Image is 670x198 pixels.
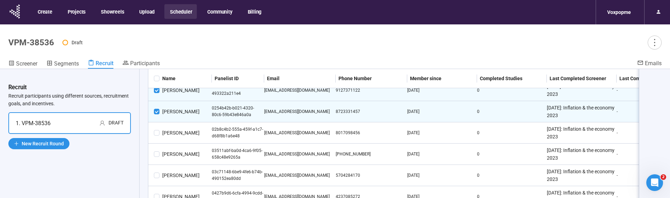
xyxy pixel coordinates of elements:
[477,108,547,115] div: 0
[130,60,160,67] span: Participants
[88,60,113,69] a: Recruit
[159,86,212,94] div: [PERSON_NAME]
[212,126,264,139] div: 02b8c4b2-555a-459f-a1c7-d68f8b1a6e48
[477,69,547,88] th: Completed Studies
[477,172,547,179] div: 0
[122,60,160,68] a: Participants
[159,150,212,158] div: [PERSON_NAME]
[407,130,477,136] div: [DATE]
[212,69,264,88] th: Panelist ID
[264,108,336,115] div: [EMAIL_ADDRESS][DOMAIN_NAME]
[547,104,617,119] div: [DATE]: Inflation & the economy 2023
[164,4,197,19] button: Scheduler
[46,60,79,69] a: Segments
[212,84,264,97] div: 024c119f-237a-487b-91e8-493322a211e4
[650,38,659,47] span: more
[99,120,105,126] span: user
[547,168,617,183] div: [DATE]: Inflation & the economy 2023
[264,69,336,88] th: Email
[8,38,54,47] h1: VPM-38536
[547,146,617,162] div: [DATE]: Inflation & the economy 2023
[8,138,69,149] button: plusNew Recruit Round
[477,151,547,158] div: 0
[547,83,617,98] div: [DATE]: Inflation & the economy 2023
[159,108,212,115] div: [PERSON_NAME]
[336,108,407,115] div: 8723331457
[264,172,336,179] div: [EMAIL_ADDRESS][DOMAIN_NAME]
[648,36,662,49] button: more
[242,4,267,19] button: Billing
[407,151,477,158] div: [DATE]
[32,4,57,19] button: Create
[159,69,212,88] th: Name
[477,87,547,94] div: 0
[336,151,407,158] div: [PHONE_NUMBER]
[264,87,336,94] div: [EMAIL_ADDRESS][DOMAIN_NAME]
[645,60,662,67] span: Emails
[212,147,264,161] div: 03511abf-ba0d-4ca6-9f05-658c48e9265a
[336,172,407,179] div: 5704284170
[22,140,64,147] span: New Recruit Round
[264,151,336,158] div: [EMAIL_ADDRESS][DOMAIN_NAME]
[62,4,90,19] button: Projects
[14,141,19,146] span: plus
[16,119,51,128] div: 1. VPM-38536
[264,130,336,136] div: [EMAIL_ADDRESS][DOMAIN_NAME]
[8,83,27,92] h3: Recruit
[407,108,477,115] div: [DATE]
[637,60,662,68] a: Emails
[547,69,617,88] th: Last Completed Screener
[407,172,477,179] div: [DATE]
[212,105,264,118] div: 0254b42b-b021-4320-80c6-59b43e846a0a
[212,169,264,182] div: 03c71148-6be9-4fe6-b74b-490152ea80dd
[407,87,477,94] div: [DATE]
[407,69,477,88] th: Member since
[477,130,547,136] div: 0
[159,172,212,179] div: [PERSON_NAME]
[8,60,37,69] a: Screener
[336,130,407,136] div: 8017098456
[661,174,666,180] span: 2
[336,87,407,94] div: 9127371122
[159,129,212,137] div: [PERSON_NAME]
[646,174,663,191] iframe: Intercom live chat
[336,69,407,88] th: Phone Number
[603,6,635,19] div: Voxpopme
[547,125,617,140] div: [DATE]: Inflation & the economy 2023
[16,60,37,67] span: Screener
[109,119,124,128] div: Draft
[8,92,131,107] p: Recruit participants using different sources, recruitment goals, and incentives.
[202,4,237,19] button: Community
[95,4,129,19] button: Showreels
[72,40,83,45] span: Draft
[134,4,159,19] button: Upload
[96,60,113,67] span: Recruit
[54,60,79,67] span: Segments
